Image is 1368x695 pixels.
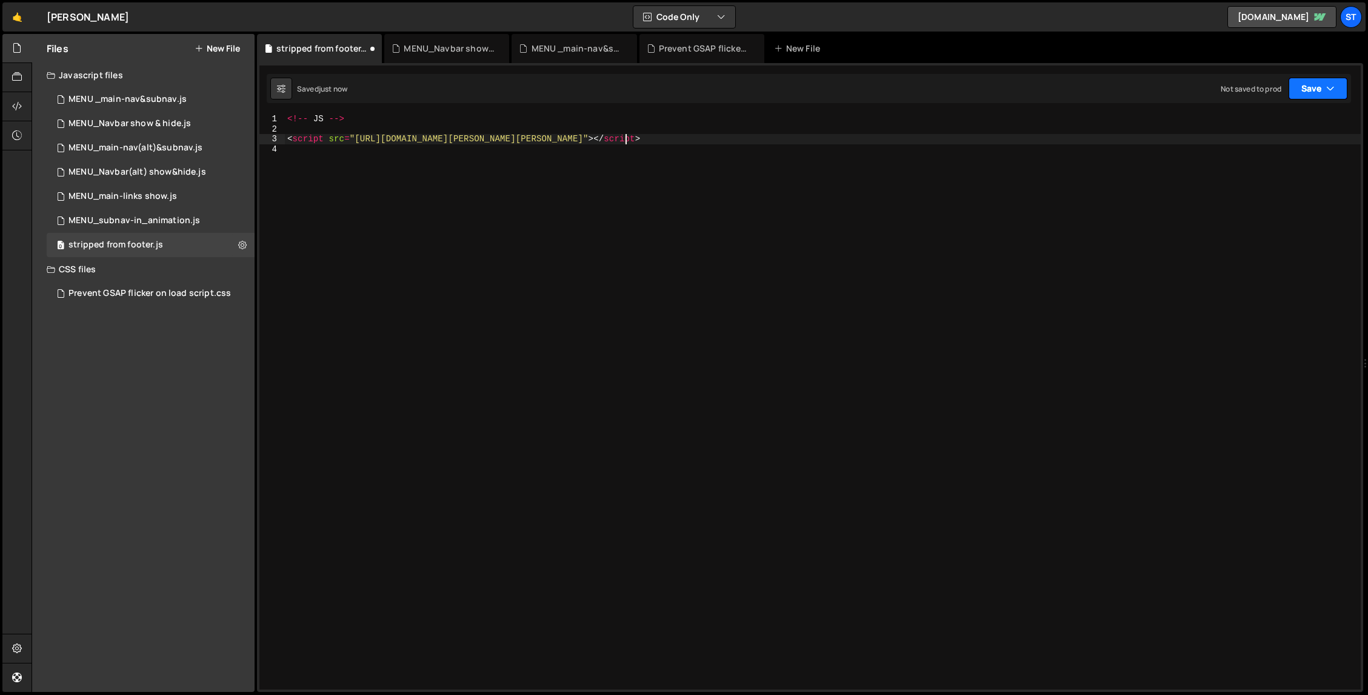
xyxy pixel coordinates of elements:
[47,233,255,257] div: 16445/45872.js
[1221,84,1281,94] div: Not saved to prod
[1227,6,1336,28] a: [DOMAIN_NAME]
[47,112,255,136] div: MENU_Navbar show & hide.js
[68,191,177,202] div: MENU_main-links show.js
[47,42,68,55] h2: Files
[1289,78,1347,99] button: Save
[68,240,163,250] div: stripped from footer.js
[259,124,285,135] div: 2
[259,114,285,124] div: 1
[47,10,129,24] div: [PERSON_NAME]
[68,167,206,178] div: MENU_Navbar(alt) show&hide.js
[32,63,255,87] div: Javascript files
[32,257,255,281] div: CSS files
[47,136,255,160] div: 16445/45701.js
[319,84,347,94] div: just now
[297,84,347,94] div: Saved
[276,42,367,55] div: stripped from footer.js
[68,118,191,129] div: MENU_Navbar show & hide.js
[47,281,255,306] div: 16445/45833.css
[659,42,750,55] div: Prevent GSAP flicker on load script.css
[404,42,495,55] div: MENU_Navbar show & hide.js
[68,143,202,153] div: MENU_main-nav(alt)&subnav.js
[633,6,735,28] button: Code Only
[47,184,255,209] div: 16445/44745.js
[532,42,622,55] div: MENU _main-nav&subnav.js
[195,44,240,53] button: New File
[774,42,825,55] div: New File
[57,241,64,251] span: 0
[47,209,255,233] div: 16445/44754.js
[259,134,285,144] div: 3
[47,87,255,112] div: MENU _main-nav&subnav.js
[1340,6,1362,28] a: St
[68,215,200,226] div: MENU_subnav-in_animation.js
[259,144,285,155] div: 4
[2,2,32,32] a: 🤙
[68,288,231,299] div: Prevent GSAP flicker on load script.css
[47,160,255,184] div: 16445/45696.js
[68,94,187,105] div: MENU _main-nav&subnav.js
